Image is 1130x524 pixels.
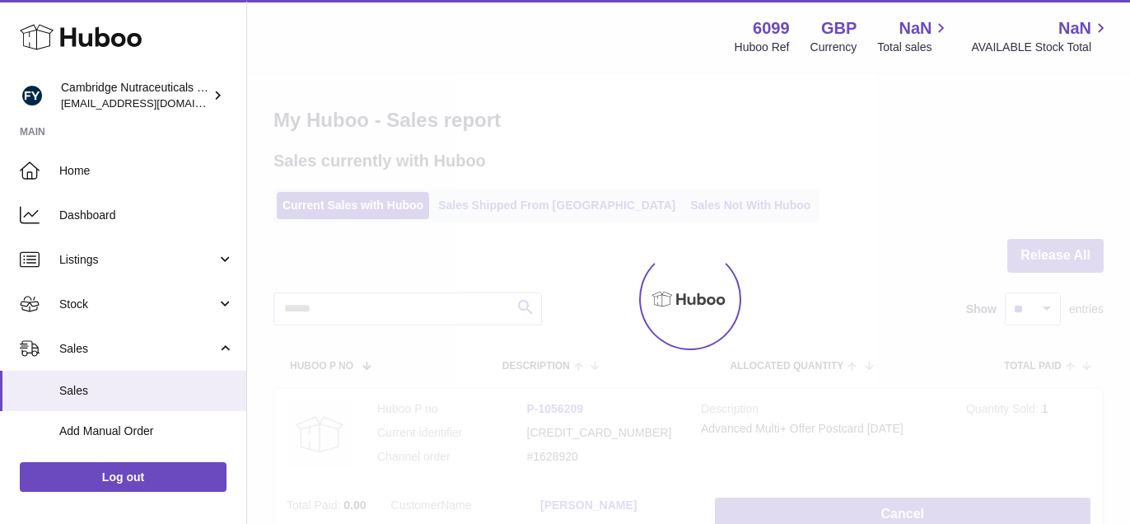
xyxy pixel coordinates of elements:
div: Huboo Ref [735,40,790,55]
a: NaN AVAILABLE Stock Total [971,17,1110,55]
strong: GBP [821,17,857,40]
span: Home [59,163,234,179]
div: Cambridge Nutraceuticals Ltd [61,80,209,111]
span: Sales [59,341,217,357]
span: Total sales [877,40,950,55]
span: Sales [59,383,234,399]
strong: 6099 [753,17,790,40]
span: NaN [899,17,932,40]
span: Listings [59,252,217,268]
span: [EMAIL_ADDRESS][DOMAIN_NAME] [61,96,242,110]
span: NaN [1058,17,1091,40]
div: Currency [810,40,857,55]
img: huboo@camnutra.com [20,83,44,108]
a: NaN Total sales [877,17,950,55]
span: Add Manual Order [59,423,234,439]
a: Log out [20,462,226,492]
span: Dashboard [59,208,234,223]
span: AVAILABLE Stock Total [971,40,1110,55]
span: Stock [59,297,217,312]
